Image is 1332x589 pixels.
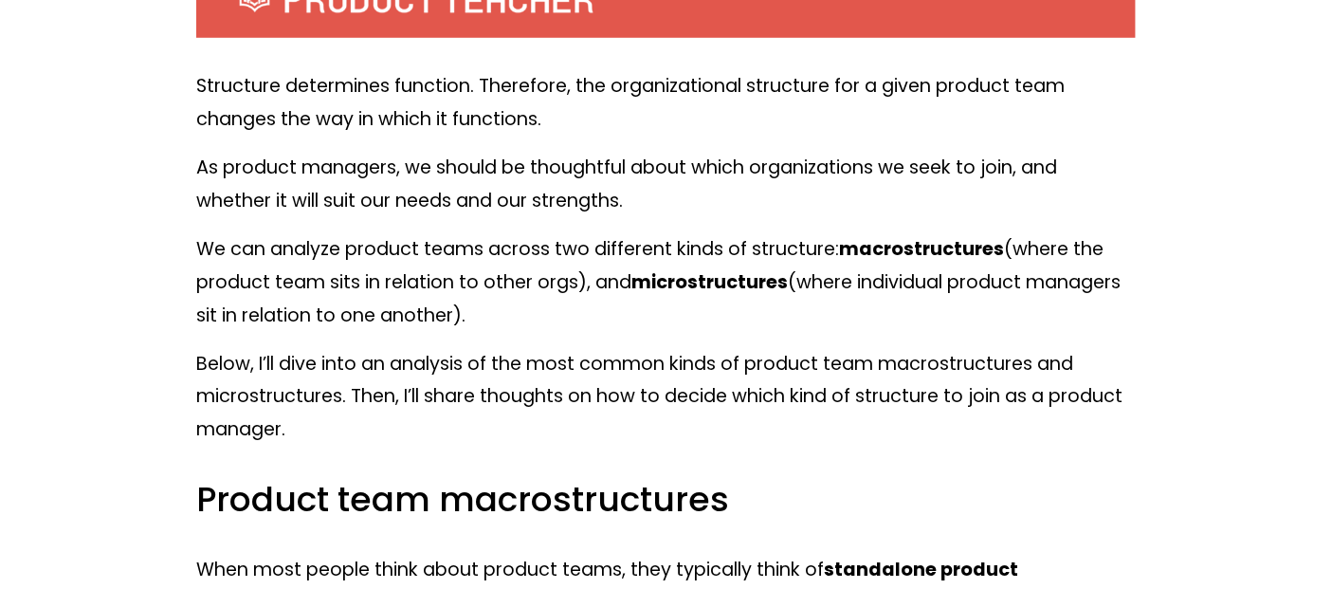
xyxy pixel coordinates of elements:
[839,236,1004,262] strong: macrostructures
[631,269,788,295] strong: microstructures
[196,152,1136,218] p: As product managers, we should be thoughtful about which organizations we seek to join, and wheth...
[196,70,1136,137] p: Structure determines function. Therefore, the organizational structure for a given product team c...
[196,477,1136,523] h3: Product team macrostructures
[196,233,1136,333] p: We can analyze product teams across two different kinds of structure: (where the product team sit...
[196,348,1136,448] p: Below, I’ll dive into an analysis of the most common kinds of product team macrostructures and mi...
